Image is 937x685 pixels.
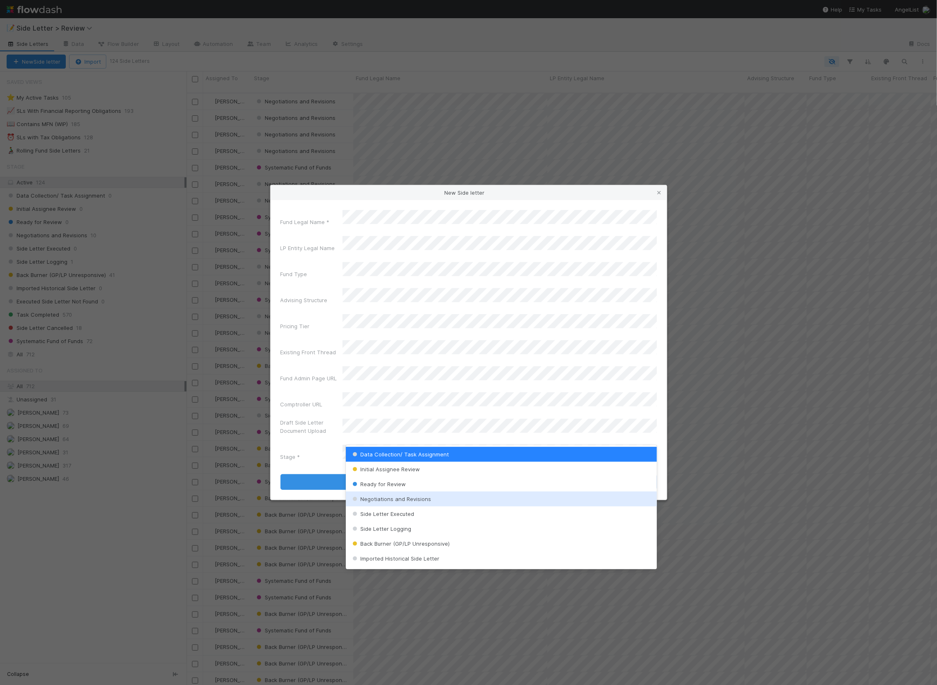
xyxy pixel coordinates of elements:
span: Ready for Review [351,481,406,487]
label: Pricing Tier [280,322,310,330]
button: Create Side letter [280,474,657,490]
span: Side Letter Logging [351,525,412,532]
label: Fund Admin Page URL [280,374,337,382]
div: New Side letter [271,185,667,200]
label: Draft Side Letter Document Upload [280,418,343,435]
label: Fund Type [280,270,307,278]
label: LP Entity Legal Name [280,244,335,252]
span: Imported Historical Side Letter [351,555,440,562]
span: Data Collection/ Task Assignment [351,451,449,458]
label: Existing Front Thread [280,348,336,356]
label: Stage * [280,453,300,461]
span: Negotiations and Revisions [351,496,431,502]
label: Advising Structure [280,296,328,304]
span: Side Letter Executed [351,511,415,517]
span: Initial Assignee Review [351,466,420,473]
span: Back Burner (GP/LP Unresponsive) [351,540,450,547]
label: Comptroller URL [280,400,323,408]
label: Fund Legal Name * [280,218,330,226]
